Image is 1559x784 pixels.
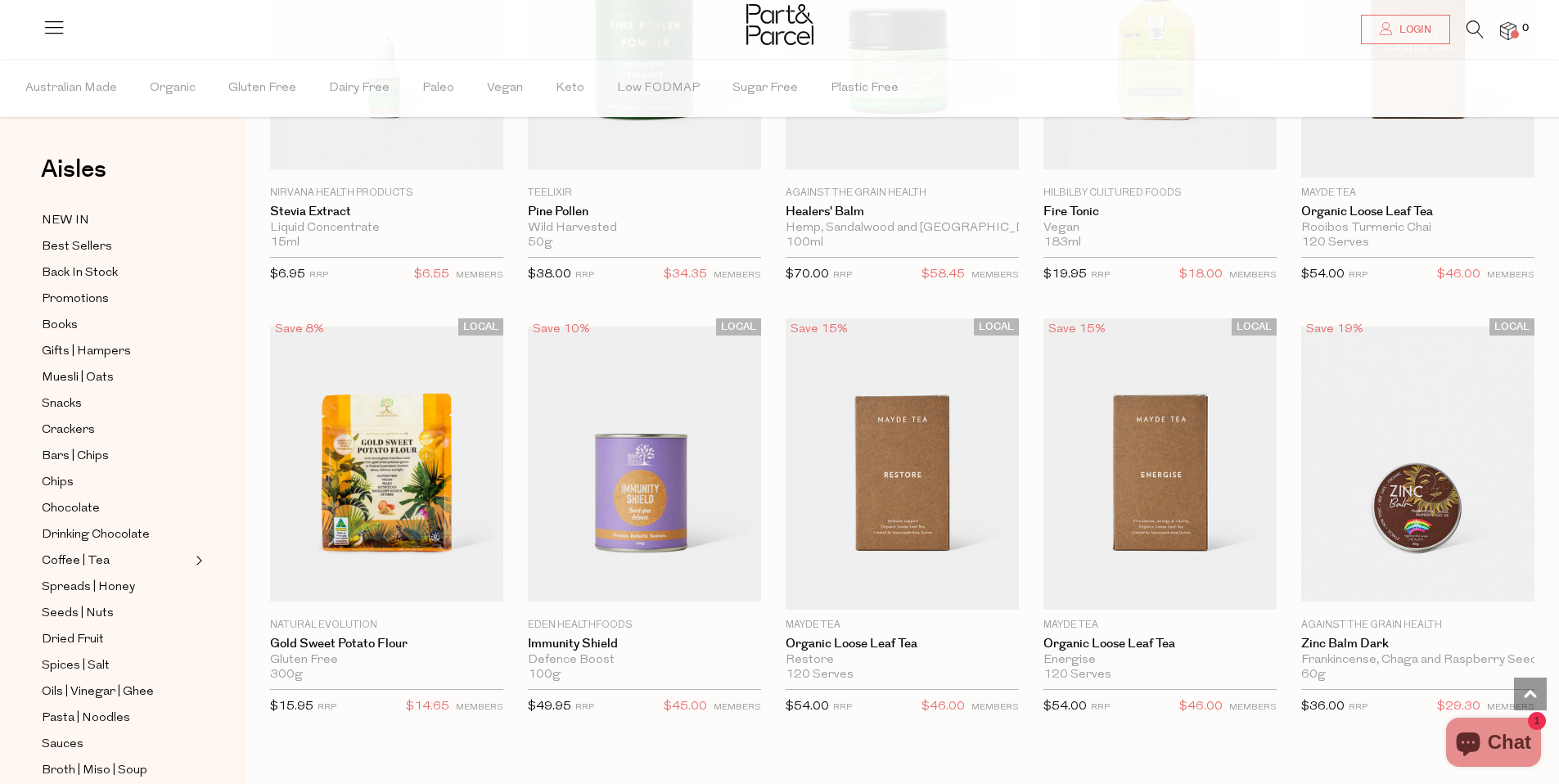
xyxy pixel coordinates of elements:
[528,618,761,633] p: Eden Healthfoods
[270,221,503,236] div: Liquid Concentrate
[42,289,191,309] a: Promotions
[1518,21,1533,36] span: 0
[714,703,761,712] small: MEMBERS
[714,271,761,280] small: MEMBERS
[42,421,95,440] span: Crackers
[318,703,336,712] small: RRP
[528,668,561,683] span: 100g
[1043,618,1277,633] p: Mayde Tea
[270,327,503,602] img: Gold Sweet Potato Flour
[42,341,191,362] a: Gifts | Hampers
[528,186,761,201] p: Teelixir
[971,703,1019,712] small: MEMBERS
[831,60,899,117] span: Plastic Free
[42,420,191,440] a: Crackers
[1043,653,1277,668] div: Energise
[270,668,303,683] span: 300g
[42,316,78,336] span: Books
[42,368,114,388] span: Muesli | Oats
[528,221,761,236] div: Wild Harvested
[1437,264,1480,286] span: $46.00
[270,205,503,219] a: Stevia Extract
[42,342,131,362] span: Gifts | Hampers
[1043,186,1277,201] p: Hilbilby Cultured Foods
[42,290,109,309] span: Promotions
[1091,703,1110,712] small: RRP
[41,151,106,187] span: Aisles
[270,236,300,250] span: 15ml
[664,264,707,286] span: $34.35
[732,60,798,117] span: Sugar Free
[1301,327,1534,602] img: Zinc Balm Dark
[1301,701,1345,713] span: $36.00
[42,263,191,283] a: Back In Stock
[786,205,1019,219] a: Healers' Balm
[786,318,853,340] div: Save 15%
[1043,221,1277,236] div: Vegan
[1301,637,1534,651] a: Zinc Balm Dark
[456,703,503,712] small: MEMBERS
[42,525,150,545] span: Drinking Chocolate
[556,60,584,117] span: Keto
[617,60,700,117] span: Low FODMAP
[1349,703,1368,712] small: RRP
[414,264,449,286] span: $6.55
[42,577,191,597] a: Spreads | Honey
[42,735,83,755] span: Sauces
[786,318,1019,610] img: Organic Loose Leaf Tea
[1179,264,1223,286] span: $18.00
[1229,271,1277,280] small: MEMBERS
[974,318,1019,336] span: LOCAL
[42,472,191,493] a: Chips
[1301,653,1534,668] div: Frankincense, Chaga and Raspberry Seed Oil
[42,473,74,493] span: Chips
[487,60,523,117] span: Vegan
[1043,668,1111,683] span: 120 Serves
[42,211,89,231] span: NEW IN
[270,268,305,281] span: $6.95
[528,268,571,281] span: $38.00
[921,696,965,718] span: $46.00
[228,60,296,117] span: Gluten Free
[786,618,1019,633] p: Mayde Tea
[42,709,130,728] span: Pasta | Noodles
[786,186,1019,201] p: Against the Grain Health
[786,268,829,281] span: $70.00
[191,551,203,570] button: Expand/Collapse Coffee | Tea
[1301,221,1534,236] div: Rooibos Turmeric Chai
[786,701,829,713] span: $54.00
[716,318,761,336] span: LOCAL
[270,637,503,651] a: Gold Sweet Potato Flour
[575,703,594,712] small: RRP
[42,237,112,257] span: Best Sellers
[42,237,191,257] a: Best Sellers
[1043,318,1277,610] img: Organic Loose Leaf Tea
[270,618,503,633] p: Natural Evolution
[786,653,1019,668] div: Restore
[422,60,454,117] span: Paleo
[42,499,100,519] span: Chocolate
[1301,668,1326,683] span: 60g
[270,701,313,713] span: $15.95
[1349,271,1368,280] small: RRP
[786,221,1019,236] div: Hemp, Sandalwood and [GEOGRAPHIC_DATA]
[1301,205,1534,219] a: Organic Loose Leaf Tea
[42,761,147,781] span: Broth | Miso | Soup
[1500,22,1516,39] a: 0
[1489,318,1534,336] span: LOCAL
[406,696,449,718] span: $14.65
[456,271,503,280] small: MEMBERS
[42,525,191,545] a: Drinking Chocolate
[528,327,761,602] img: Immunity Shield
[42,367,191,388] a: Muesli | Oats
[575,271,594,280] small: RRP
[42,551,191,571] a: Coffee | Tea
[1487,271,1534,280] small: MEMBERS
[1487,703,1534,712] small: MEMBERS
[41,157,106,198] a: Aisles
[42,760,191,781] a: Broth | Miso | Soup
[42,683,154,702] span: Oils | Vinegar | Ghee
[833,271,852,280] small: RRP
[42,498,191,519] a: Chocolate
[1229,703,1277,712] small: MEMBERS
